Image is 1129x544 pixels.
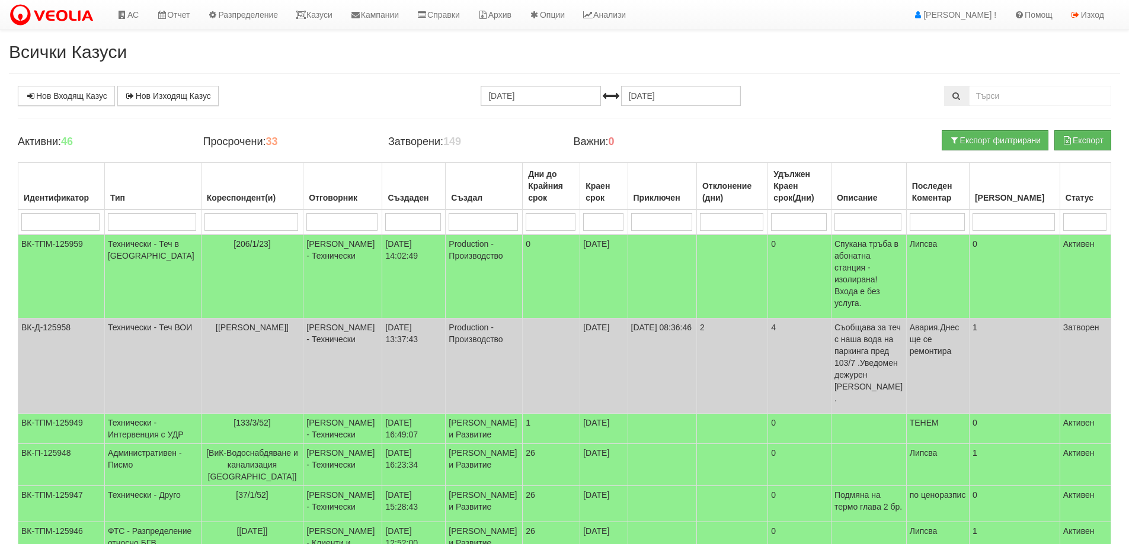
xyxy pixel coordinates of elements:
[628,163,696,210] th: Приключен: No sort applied, activate to apply an ascending sort
[18,136,185,148] h4: Активни:
[1060,444,1111,486] td: Активен
[382,486,446,522] td: [DATE] 15:28:43
[234,418,270,427] span: [133/3/52]
[382,234,446,318] td: [DATE] 14:02:49
[631,189,693,206] div: Приключен
[969,86,1111,106] input: Търсене по Идентификатор, Бл/Вх/Ап, Тип, Описание, Моб. Номер, Имейл, Файл, Коментар,
[523,163,580,210] th: Дни до Крайния срок: No sort applied, activate to apply an ascending sort
[831,163,906,210] th: Описание: No sort applied, activate to apply an ascending sort
[969,444,1060,486] td: 1
[61,136,73,147] b: 46
[203,136,370,148] h4: Просрочени:
[104,486,201,522] td: Технически - Друго
[446,444,523,486] td: [PERSON_NAME] и Развитие
[104,234,201,318] td: Технически - Теч в [GEOGRAPHIC_DATA]
[910,323,959,356] span: Авария.Днес ще се ремонтира
[236,490,268,500] span: [37/1/52]
[969,234,1060,318] td: 0
[526,526,535,536] span: 26
[580,318,628,414] td: [DATE]
[580,234,628,318] td: [DATE]
[21,189,101,206] div: Идентификатор
[973,189,1057,206] div: [PERSON_NAME]
[104,318,201,414] td: Технически - Теч ВОИ
[1060,318,1111,414] td: Затворен
[382,414,446,444] td: [DATE] 16:49:07
[303,414,382,444] td: [PERSON_NAME] - Технически
[969,414,1060,444] td: 0
[526,166,577,206] div: Дни до Крайния срок
[768,414,831,444] td: 0
[446,318,523,414] td: Production - Производство
[526,448,535,458] span: 26
[768,234,831,318] td: 0
[906,163,969,210] th: Последен Коментар: No sort applied, activate to apply an ascending sort
[910,526,938,536] span: Липсва
[834,189,903,206] div: Описание
[526,490,535,500] span: 26
[910,239,938,249] span: Липсва
[526,418,530,427] span: 1
[104,414,201,444] td: Технически - Интервенция с УДР
[18,86,115,106] a: Нов Входящ Казус
[204,189,300,206] div: Кореспондент(и)
[385,189,442,206] div: Създаден
[206,448,298,481] span: [ВиК-Водоснабдяване и канализация [GEOGRAPHIC_DATA]]
[910,418,939,427] span: TEHEM
[303,234,382,318] td: [PERSON_NAME] - Технически
[18,163,105,210] th: Идентификатор: No sort applied, activate to apply an ascending sort
[266,136,277,147] b: 33
[910,178,966,206] div: Последен Коментар
[18,318,105,414] td: ВК-Д-125958
[18,444,105,486] td: ВК-П-125948
[1054,130,1111,150] button: Експорт
[388,136,555,148] h4: Затворени:
[9,3,99,28] img: VeoliaLogo.png
[580,486,628,522] td: [DATE]
[583,178,624,206] div: Краен срок
[104,163,201,210] th: Тип: No sort applied, activate to apply an ascending sort
[443,136,461,147] b: 149
[700,178,765,206] div: Отклонение (дни)
[1063,189,1108,206] div: Статус
[201,163,303,210] th: Кореспондент(и): No sort applied, activate to apply an ascending sort
[104,444,201,486] td: Административен - Писмо
[696,163,767,210] th: Отклонение (дни): No sort applied, activate to apply an ascending sort
[580,414,628,444] td: [DATE]
[910,448,938,458] span: Липсва
[771,166,828,206] div: Удължен Краен срок(Дни)
[9,42,1120,62] h2: Всички Казуси
[446,414,523,444] td: [PERSON_NAME] и Развитие
[18,414,105,444] td: ВК-ТПМ-125949
[969,486,1060,522] td: 0
[1060,414,1111,444] td: Активен
[446,234,523,318] td: Production - Производство
[303,486,382,522] td: [PERSON_NAME] - Технически
[768,486,831,522] td: 0
[942,130,1048,150] button: Експорт филтрирани
[969,163,1060,210] th: Брой Файлове: No sort applied, activate to apply an ascending sort
[1060,234,1111,318] td: Активен
[834,321,903,404] p: Съобщава за теч с наша вода на паркинга пред 103/7 .Уведомен дежурен [PERSON_NAME].
[449,189,519,206] div: Създал
[696,318,767,414] td: 2
[573,136,740,148] h4: Важни:
[446,486,523,522] td: [PERSON_NAME] и Развитие
[910,490,966,500] span: по ценоразпис
[303,444,382,486] td: [PERSON_NAME] - Технически
[628,318,696,414] td: [DATE] 08:36:46
[303,318,382,414] td: [PERSON_NAME] - Технически
[580,444,628,486] td: [DATE]
[216,323,289,332] span: [[PERSON_NAME]]
[768,163,831,210] th: Удължен Краен срок(Дни): No sort applied, activate to apply an ascending sort
[580,163,628,210] th: Краен срок: No sort applied, activate to apply an ascending sort
[18,234,105,318] td: ВК-ТПМ-125959
[306,189,379,206] div: Отговорник
[1060,486,1111,522] td: Активен
[526,239,530,249] span: 0
[237,526,268,536] span: [[DATE]]
[382,163,446,210] th: Създаден: No sort applied, activate to apply an ascending sort
[768,444,831,486] td: 0
[834,489,903,513] p: Подмяна на термо глава 2 бр.
[18,486,105,522] td: ВК-ТПМ-125947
